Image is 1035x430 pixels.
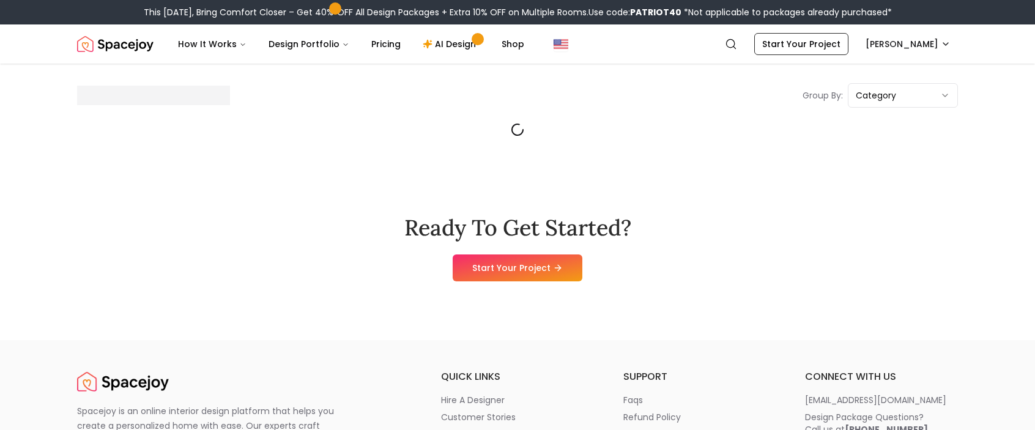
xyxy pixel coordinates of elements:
a: Pricing [362,32,410,56]
a: [EMAIL_ADDRESS][DOMAIN_NAME] [805,394,958,406]
h2: Ready To Get Started? [404,215,631,240]
div: This [DATE], Bring Comfort Closer – Get 40% OFF All Design Packages + Extra 10% OFF on Multiple R... [144,6,892,18]
button: Design Portfolio [259,32,359,56]
a: Spacejoy [77,32,154,56]
img: Spacejoy Logo [77,32,154,56]
a: AI Design [413,32,489,56]
nav: Global [77,24,958,64]
p: Group By: [803,89,843,102]
b: PATRIOT40 [630,6,681,18]
span: Use code: [588,6,681,18]
span: *Not applicable to packages already purchased* [681,6,892,18]
a: faqs [623,394,776,406]
a: Start Your Project [453,254,582,281]
p: hire a designer [441,394,505,406]
p: [EMAIL_ADDRESS][DOMAIN_NAME] [805,394,946,406]
p: refund policy [623,411,681,423]
p: customer stories [441,411,516,423]
button: [PERSON_NAME] [858,33,958,55]
a: customer stories [441,411,594,423]
img: Spacejoy Logo [77,369,169,394]
a: Spacejoy [77,369,169,394]
a: refund policy [623,411,776,423]
h6: support [623,369,776,384]
img: United States [554,37,568,51]
button: How It Works [168,32,256,56]
h6: connect with us [805,369,958,384]
a: hire a designer [441,394,594,406]
h6: quick links [441,369,594,384]
p: faqs [623,394,643,406]
a: Shop [492,32,534,56]
nav: Main [168,32,534,56]
a: Start Your Project [754,33,848,55]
